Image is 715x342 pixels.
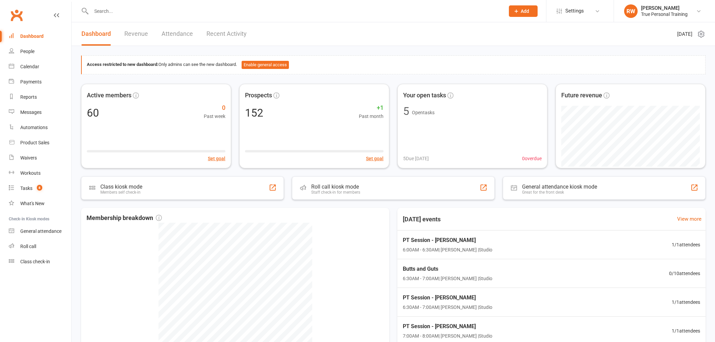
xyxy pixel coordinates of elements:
[206,22,247,46] a: Recent Activity
[9,239,71,254] a: Roll call
[9,196,71,211] a: What's New
[20,259,50,264] div: Class check-in
[9,254,71,269] a: Class kiosk mode
[20,155,37,161] div: Waivers
[403,303,492,311] span: 6:30AM - 7:00AM | [PERSON_NAME] | Studio
[20,109,42,115] div: Messages
[9,120,71,135] a: Automations
[397,213,446,225] h3: [DATE] events
[403,275,492,282] span: 6:30AM - 7:00AM | [PERSON_NAME] | Studio
[87,213,162,223] span: Membership breakdown
[672,241,700,248] span: 1 / 1 attendees
[9,44,71,59] a: People
[9,135,71,150] a: Product Sales
[403,106,409,117] div: 5
[204,103,225,113] span: 0
[87,91,131,100] span: Active members
[403,236,492,245] span: PT Session - [PERSON_NAME]
[672,298,700,306] span: 1 / 1 attendees
[124,22,148,46] a: Revenue
[20,33,44,39] div: Dashboard
[522,184,597,190] div: General attendance kiosk mode
[20,140,49,145] div: Product Sales
[522,155,542,162] span: 0 overdue
[359,103,384,113] span: +1
[89,6,500,16] input: Search...
[403,265,492,273] span: Butts and Guts
[242,61,289,69] button: Enable general access
[20,170,41,176] div: Workouts
[669,270,700,277] span: 0 / 10 attendees
[9,59,71,74] a: Calendar
[245,91,272,100] span: Prospects
[87,62,158,67] strong: Access restricted to new dashboard:
[9,181,71,196] a: Tasks 8
[403,293,492,302] span: PT Session - [PERSON_NAME]
[672,327,700,335] span: 1 / 1 attendees
[87,107,99,118] div: 60
[9,166,71,181] a: Workouts
[81,22,111,46] a: Dashboard
[403,322,492,331] span: PT Session - [PERSON_NAME]
[412,110,435,115] span: Open tasks
[561,91,602,100] span: Future revenue
[641,11,688,17] div: True Personal Training
[204,113,225,120] span: Past week
[9,224,71,239] a: General attendance kiosk mode
[521,8,529,14] span: Add
[9,90,71,105] a: Reports
[9,150,71,166] a: Waivers
[8,7,25,24] a: Clubworx
[37,185,42,191] span: 8
[403,246,492,253] span: 6:00AM - 6:30AM | [PERSON_NAME] | Studio
[509,5,538,17] button: Add
[641,5,688,11] div: [PERSON_NAME]
[359,113,384,120] span: Past month
[403,91,446,100] span: Your open tasks
[9,105,71,120] a: Messages
[403,155,429,162] span: 5 Due [DATE]
[522,190,597,195] div: Great for the front desk
[20,228,61,234] div: General attendance
[565,3,584,19] span: Settings
[245,107,263,118] div: 152
[208,155,225,162] button: Set goal
[87,61,700,69] div: Only admins can see the new dashboard.
[20,244,36,249] div: Roll call
[20,64,39,69] div: Calendar
[403,332,492,340] span: 7:00AM - 8:00AM | [PERSON_NAME] | Studio
[677,215,701,223] a: View more
[100,184,142,190] div: Class kiosk mode
[20,79,42,84] div: Payments
[677,30,692,38] span: [DATE]
[20,125,48,130] div: Automations
[20,186,32,191] div: Tasks
[624,4,638,18] div: RW
[9,29,71,44] a: Dashboard
[100,190,142,195] div: Members self check-in
[9,74,71,90] a: Payments
[20,201,45,206] div: What's New
[366,155,384,162] button: Set goal
[20,94,37,100] div: Reports
[311,190,360,195] div: Staff check-in for members
[20,49,34,54] div: People
[162,22,193,46] a: Attendance
[311,184,360,190] div: Roll call kiosk mode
